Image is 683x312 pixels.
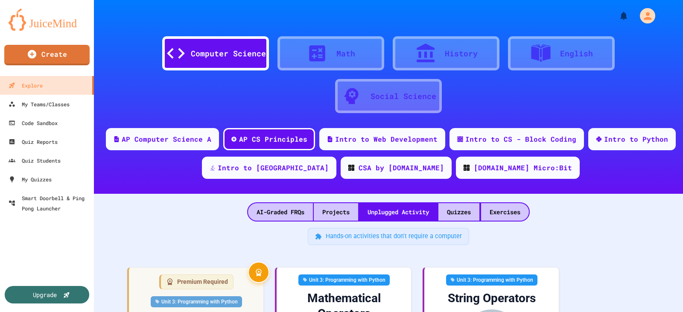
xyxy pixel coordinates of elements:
div: Smart Doorbell & Ping Pong Launcher [9,193,90,213]
div: Intro to [GEOGRAPHIC_DATA] [218,163,329,173]
div: Unplugged Activity [359,203,438,221]
div: Unit 3: Programming with Python [298,274,390,286]
div: Explore [9,80,43,90]
div: Computer Science [191,48,266,59]
div: English [560,48,593,59]
div: Quiz Reports [9,137,58,147]
div: Quizzes [438,203,479,221]
div: Projects [314,203,358,221]
div: My Account [631,6,657,26]
div: Intro to CS - Block Coding [465,134,576,144]
iframe: chat widget [647,278,674,303]
span: Hands-on activities that don't require a computer [326,232,462,241]
div: [DOMAIN_NAME] Micro:Bit [474,163,572,173]
div: AP CS Principles [239,134,307,144]
div: AP Computer Science A [122,134,211,144]
div: Code Sandbox [9,118,58,128]
div: Social Science [371,90,436,102]
div: My Quizzes [9,174,52,184]
a: Create [4,45,90,65]
div: AI-Graded FRQs [248,203,313,221]
div: History [445,48,478,59]
div: Intro to Web Development [335,134,438,144]
div: Math [336,48,355,59]
div: Intro to Python [604,134,668,144]
img: CODE_logo_RGB.png [464,165,470,171]
div: Upgrade [33,290,57,299]
img: logo-orange.svg [9,9,85,31]
div: My Teams/Classes [9,99,70,109]
div: Unit 3: Programming with Python [151,296,242,307]
div: Exercises [481,203,529,221]
div: Premium Required [159,274,234,289]
img: CODE_logo_RGB.png [348,165,354,171]
div: String Operators [431,291,552,306]
div: My Notifications [603,9,631,23]
div: Unit 3: Programming with Python [446,274,537,286]
div: Quiz Students [9,155,61,166]
iframe: chat widget [612,241,674,277]
div: CSA by [DOMAIN_NAME] [359,163,444,173]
